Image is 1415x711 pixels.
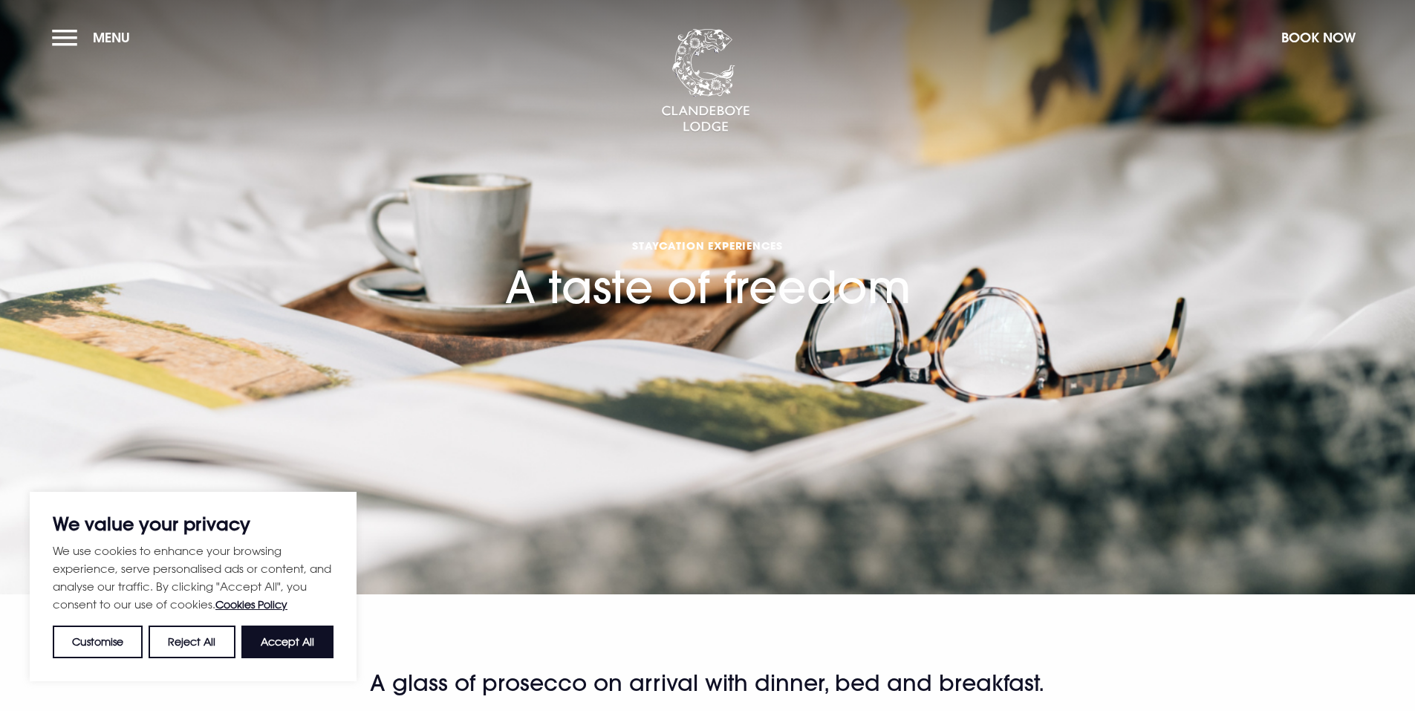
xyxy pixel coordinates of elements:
[661,29,750,133] img: Clandeboye Lodge
[30,492,357,681] div: We value your privacy
[215,598,287,611] a: Cookies Policy
[241,626,334,658] button: Accept All
[53,515,334,533] p: We value your privacy
[505,151,911,314] h1: A taste of freedom
[52,22,137,53] button: Menu
[505,238,911,253] span: Staycation Experiences
[53,542,334,614] p: We use cookies to enhance your browsing experience, serve personalised ads or content, and analys...
[53,626,143,658] button: Customise
[149,626,235,658] button: Reject All
[93,29,130,46] span: Menu
[1274,22,1363,53] button: Book Now
[354,669,1061,698] h2: A glass of prosecco on arrival with dinner, bed and breakfast.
